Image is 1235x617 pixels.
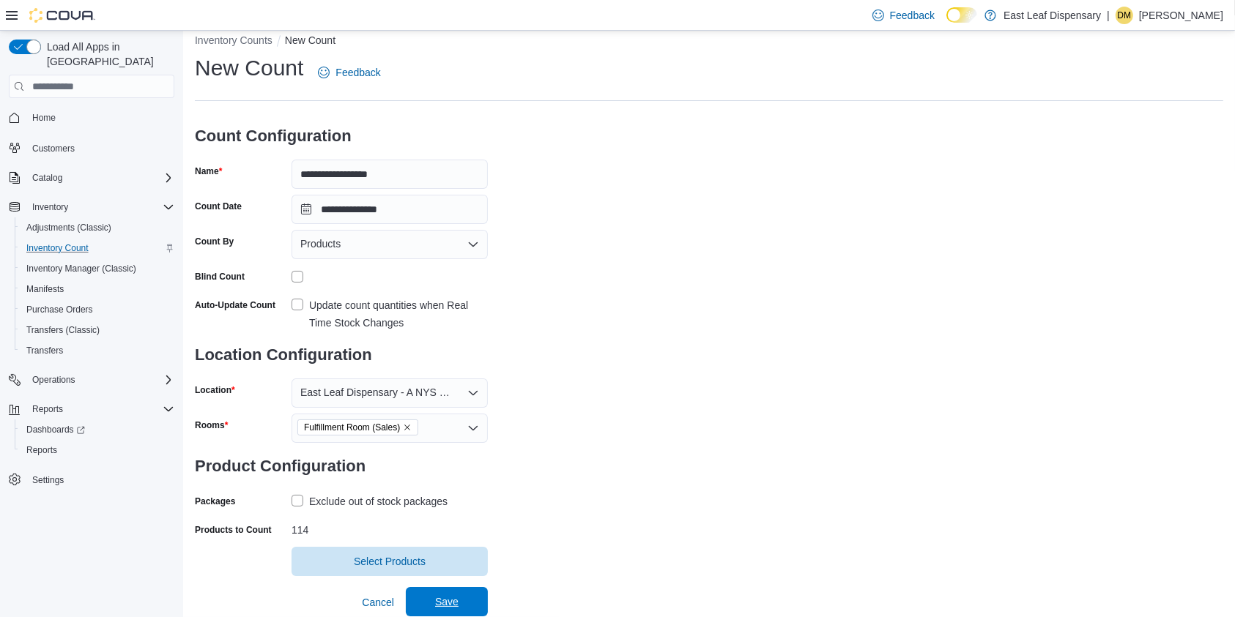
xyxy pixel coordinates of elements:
[21,239,174,257] span: Inventory Count
[15,440,180,460] button: Reports
[32,172,62,184] span: Catalog
[32,201,68,213] span: Inventory
[26,400,174,418] span: Reports
[195,34,272,46] button: Inventory Counts
[26,138,174,157] span: Customers
[467,239,479,250] button: Open list of options
[32,143,75,154] span: Customers
[195,299,275,311] label: Auto-Update Count
[26,169,174,187] span: Catalog
[15,299,180,320] button: Purchase Orders
[26,400,69,418] button: Reports
[26,108,174,127] span: Home
[1116,7,1133,24] div: Danielle Miller
[195,419,228,431] label: Rooms
[3,399,180,419] button: Reports
[26,198,74,216] button: Inventory
[1139,7,1223,24] p: [PERSON_NAME]
[285,34,335,46] button: New Count
[335,65,380,80] span: Feedback
[304,420,400,435] span: Fulfillment Room (Sales)
[3,168,180,188] button: Catalog
[15,419,180,440] a: Dashboards
[297,419,418,435] span: Fulfillment Room (Sales)
[292,518,488,536] div: 114
[467,387,479,399] button: Open list of options
[3,137,180,158] button: Customers
[32,474,64,486] span: Settings
[32,112,56,124] span: Home
[867,1,941,30] a: Feedback
[195,33,1223,51] nav: An example of EuiBreadcrumbs
[32,374,75,386] span: Operations
[1004,7,1101,24] p: East Leaf Dispensary
[21,219,117,236] a: Adjustments (Classic)
[15,279,180,299] button: Manifests
[309,296,488,332] div: Update count quantities when Real Time Stock Changes
[15,258,180,279] button: Inventory Manager (Classic)
[195,165,222,177] label: Name
[41,40,174,69] span: Load All Apps in [GEOGRAPHIC_DATA]
[26,169,68,187] button: Catalog
[195,384,235,396] label: Location
[26,304,93,315] span: Purchase Orders
[300,235,341,253] span: Products
[21,441,174,459] span: Reports
[26,283,64,295] span: Manifests
[300,384,453,401] span: East Leaf Dispensary - A NYS Licensed Dispensary
[26,263,136,274] span: Inventory Manager (Classic)
[3,107,180,128] button: Home
[356,588,400,617] button: Cancel
[21,301,174,318] span: Purchase Orders
[362,595,394,610] span: Cancel
[890,8,935,23] span: Feedback
[195,496,235,507] label: Packages
[15,217,180,238] button: Adjustments (Classic)
[21,260,174,277] span: Inventory Manager (Classic)
[21,421,174,438] span: Dashboards
[21,280,70,298] a: Manifests
[21,342,174,359] span: Transfers
[29,8,95,23] img: Cova
[195,443,488,490] h3: Product Configuration
[26,242,89,254] span: Inventory Count
[15,238,180,258] button: Inventory Count
[1107,7,1110,24] p: |
[32,403,63,415] span: Reports
[26,471,174,489] span: Settings
[406,587,488,616] button: Save
[195,524,272,536] label: Products to Count
[26,371,174,389] span: Operations
[946,7,977,23] input: Dark Mode
[195,236,234,247] label: Count By
[21,441,63,459] a: Reports
[312,58,386,87] a: Feedback
[15,340,180,361] button: Transfers
[21,321,105,339] a: Transfers (Classic)
[195,201,242,212] label: Count Date
[26,345,63,356] span: Transfers
[3,370,180,390] button: Operations
[195,332,488,378] h3: Location Configuration
[9,101,174,528] nav: Complex example
[435,594,459,609] span: Save
[21,421,91,438] a: Dashboards
[354,554,426,569] span: Select Products
[21,321,174,339] span: Transfers (Classic)
[195,271,245,283] div: Blind Count
[195,113,488,160] h3: Count Configuration
[26,222,111,233] span: Adjustments (Classic)
[26,140,81,157] a: Customers
[292,547,488,576] button: Select Products
[21,301,99,318] a: Purchase Orders
[26,324,100,336] span: Transfers (Classic)
[195,53,303,83] h1: New Count
[15,320,180,340] button: Transfers (Classic)
[21,280,174,298] span: Manifests
[26,444,57,456] span: Reports
[26,424,85,435] span: Dashboards
[3,197,180,217] button: Inventory
[467,422,479,434] button: Open list of options
[403,423,412,432] button: Remove Fulfillment Room (Sales) from selection in this group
